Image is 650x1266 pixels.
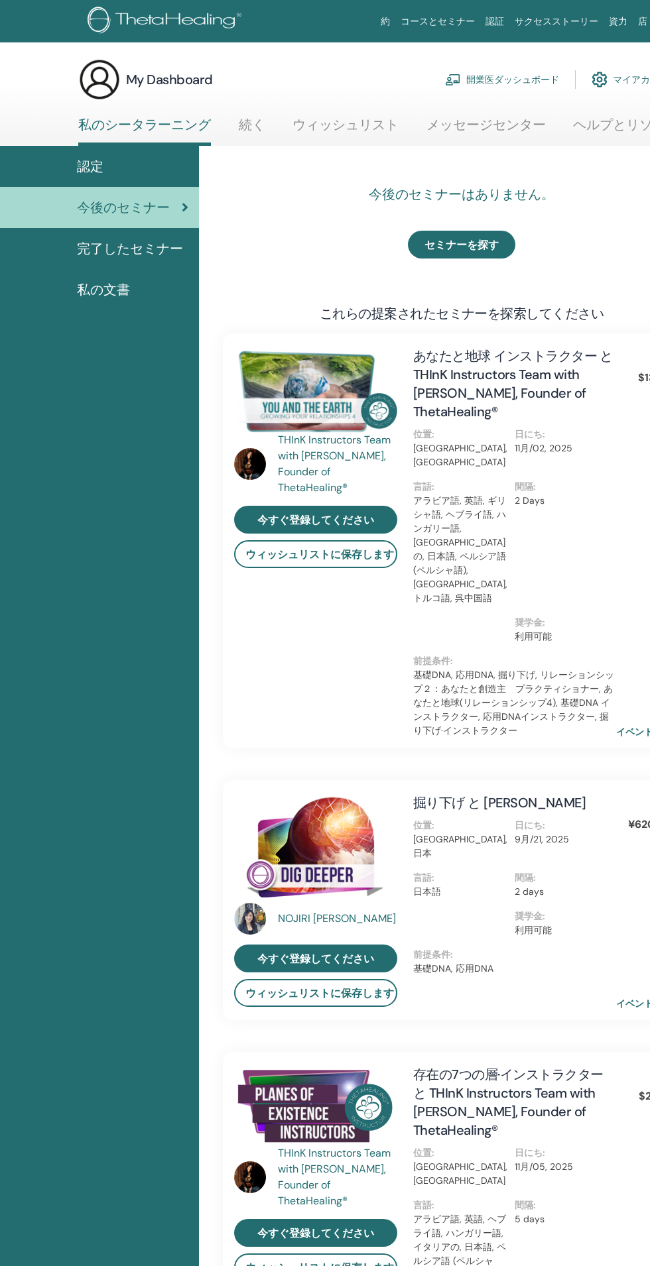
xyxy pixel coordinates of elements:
a: 存在の7つの層·インストラクター と THInK Instructors Team with [PERSON_NAME], Founder of ThetaHealing® [413,1066,603,1139]
span: 認定 [77,156,103,176]
p: 言語 : [413,480,507,494]
p: 11月/05, 2025 [515,1160,608,1174]
p: 言語 : [413,1198,507,1212]
p: 間隔 : [515,871,608,885]
span: 今後のセミナー [77,198,170,217]
p: 基礎DNA, 応用DNA, 掘り下げ, リレーションシップ２：あなたと創造主 プラクティショナー, あなたと地球(リレーションシップ4), 基礎DNA インストラクター, 応用DNAインストラク... [413,668,616,738]
img: default.jpg [234,1161,266,1193]
p: 日にち : [515,1146,608,1160]
p: アラビア語, 英語, ギリシャ語, ヘブライ語, ハンガリー語, [GEOGRAPHIC_DATA]の, 日本語, ペルシア語 (ペルシャ語), [GEOGRAPHIC_DATA], トルコ語,... [413,494,507,605]
a: サクセスストーリー [509,9,604,34]
a: 認証 [480,9,509,34]
p: 2 Days [515,494,608,508]
p: 利用可能 [515,923,608,937]
a: 開業医ダッシュボード [445,65,559,94]
a: 私のシータラーニング [78,117,211,146]
a: 今すぐ登録してください [234,506,397,534]
img: logo.png [88,7,246,36]
a: 続く [239,117,265,143]
p: 言語 : [413,871,507,885]
p: 奨学金 : [515,616,608,630]
img: default.jpg [234,903,266,935]
img: chalkboard-teacher.svg [445,74,461,86]
p: 前提条件 : [413,948,616,962]
img: generic-user-icon.jpg [78,58,121,101]
a: ウィッシュリスト [292,117,399,143]
img: あなたと地球 インストラクター [234,347,397,436]
p: 利用可能 [515,630,608,644]
p: [GEOGRAPHIC_DATA], [GEOGRAPHIC_DATA] [413,441,507,469]
p: 日本語 [413,885,507,899]
button: ウィッシュリストに保存します [234,540,397,568]
img: 存在の7つの層·インストラクター [234,1065,397,1150]
p: 日にち : [515,819,608,833]
a: NOJIRI [PERSON_NAME] [278,911,401,927]
p: 日にち : [515,428,608,441]
span: 私の文書 [77,280,130,300]
a: THInK Instructors Team with [PERSON_NAME], Founder of ThetaHealing® [278,1145,401,1209]
p: 5 days [515,1212,608,1226]
p: 位置 : [413,1146,507,1160]
a: あなたと地球 インストラクター と THInK Instructors Team with [PERSON_NAME], Founder of ThetaHealing® [413,347,613,420]
a: セミナーを探す [408,231,515,259]
a: メッセージセンター [426,117,546,143]
a: 資力 [604,9,633,34]
img: default.jpg [234,448,266,480]
a: コースとセミナー [395,9,480,34]
span: 今すぐ登録してください [257,1226,374,1240]
p: 前提条件 : [413,654,616,668]
p: 9月/21, 2025 [515,833,608,846]
span: セミナーを探す [424,238,499,252]
a: THInK Instructors Team with [PERSON_NAME], Founder of ThetaHealing® [278,432,401,496]
span: 今すぐ登録してください [257,513,374,527]
a: 掘り下げ と [PERSON_NAME] [413,794,586,811]
button: ウィッシュリストに保存します [234,979,397,1007]
img: 掘り下げ [234,793,397,907]
img: cog.svg [592,68,608,91]
a: 今すぐ登録してください [234,1219,397,1247]
p: 2 days [515,885,608,899]
span: 完了したセミナー [77,239,183,259]
h3: これらの提案されたセミナーを探索してください [320,304,604,323]
p: 11月/02, 2025 [515,441,608,455]
p: [GEOGRAPHIC_DATA], [GEOGRAPHIC_DATA] [413,1160,507,1188]
p: 奨学金 : [515,909,608,923]
a: 今すぐ登録してください [234,945,397,972]
p: [GEOGRAPHIC_DATA], 日本 [413,833,507,860]
p: 間隔 : [515,480,608,494]
p: 間隔 : [515,1198,608,1212]
span: 今すぐ登録してください [257,952,374,966]
h3: My Dashboard [126,70,213,89]
a: 約 [375,9,395,34]
p: 位置 : [413,819,507,833]
p: 基礎DNA, 応用DNA [413,962,616,976]
p: 位置 : [413,428,507,441]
